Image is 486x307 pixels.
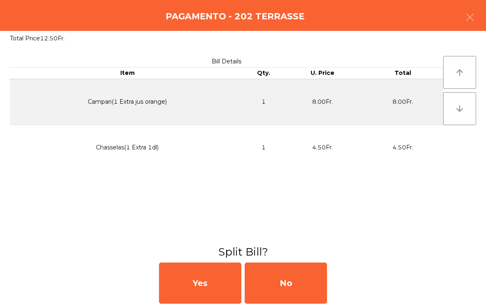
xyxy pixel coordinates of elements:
[245,67,282,79] th: Qty.
[10,35,40,42] span: Total Price
[362,67,443,79] th: Total
[112,98,167,105] span: (1 Extra jus orange)
[245,263,327,304] div: No
[124,144,159,151] span: (1 Extra 1dl)
[282,67,363,79] th: U. Price
[245,125,282,170] td: 1
[212,58,241,65] span: Bill Details
[166,10,304,23] h4: Pagamento - 202 TERRASSE
[6,244,480,259] h3: Split Bill?
[40,35,65,42] span: 12.50Fr.
[282,125,363,170] td: 4.50Fr.
[10,67,245,79] th: Item
[455,67,465,77] i: arrow_upward
[455,104,465,114] i: arrow_downward
[282,79,363,125] td: 8.00Fr.
[10,79,245,125] td: Campari
[443,56,476,89] button: arrow_upward
[443,92,476,125] button: arrow_downward
[362,125,443,170] td: 4.50Fr.
[159,263,241,304] div: Yes
[362,79,443,125] td: 8.00Fr.
[10,125,245,170] td: Chasselas
[245,79,282,125] td: 1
